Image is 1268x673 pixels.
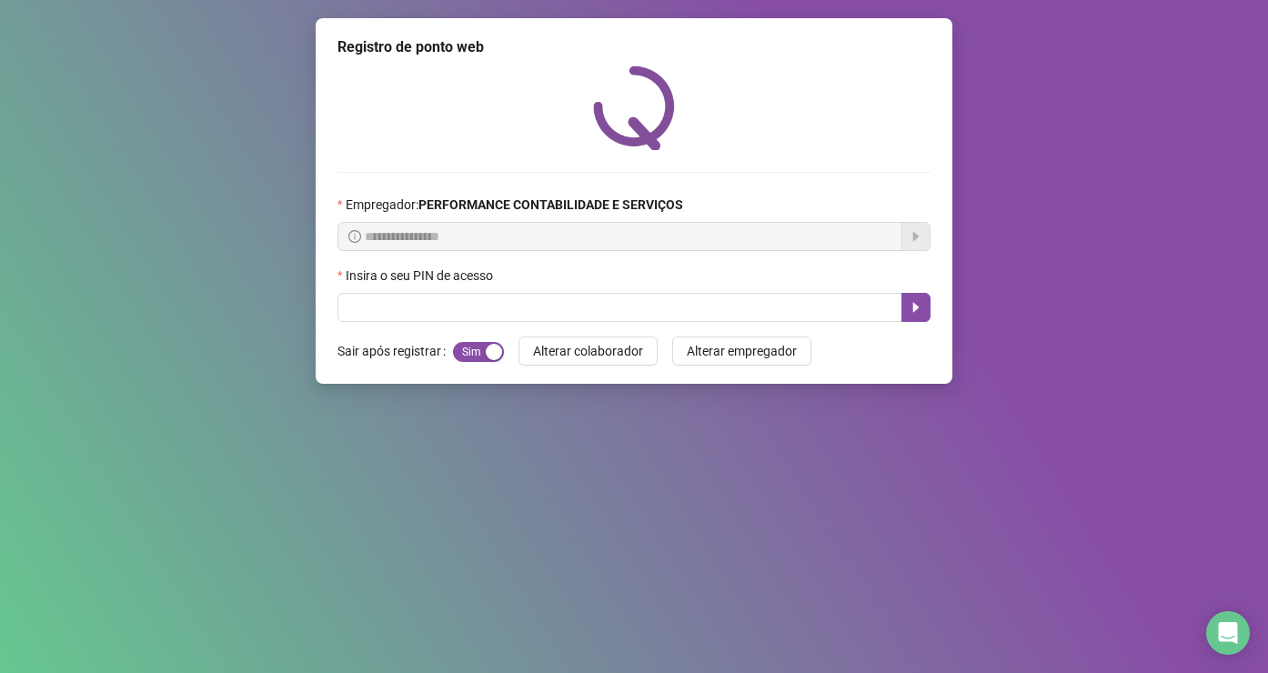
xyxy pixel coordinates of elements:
img: QRPoint [593,65,675,150]
span: Alterar empregador [687,341,797,361]
label: Sair após registrar [337,336,453,366]
span: Empregador : [346,195,683,215]
div: Registro de ponto web [337,36,931,58]
div: Open Intercom Messenger [1206,611,1250,655]
span: caret-right [909,300,923,315]
button: Alterar empregador [672,336,811,366]
label: Insira o seu PIN de acesso [337,266,505,286]
strong: PERFORMANCE CONTABILIDADE E SERVIÇOS [418,197,683,212]
span: Alterar colaborador [533,341,643,361]
span: info-circle [348,230,361,243]
button: Alterar colaborador [518,336,658,366]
